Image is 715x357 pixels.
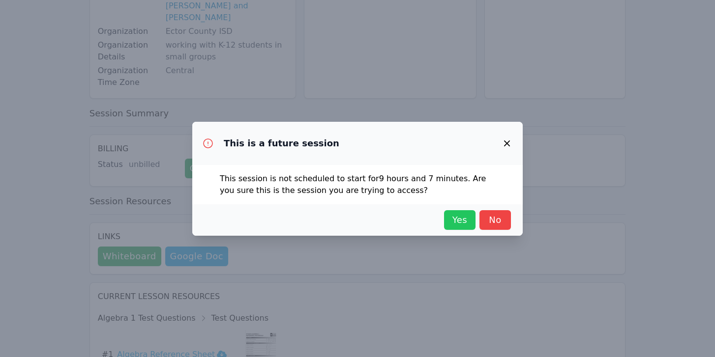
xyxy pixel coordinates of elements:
h3: This is a future session [224,137,339,149]
span: No [484,213,506,227]
span: Yes [449,213,471,227]
button: Yes [444,210,476,230]
p: This session is not scheduled to start for 9 hours and 7 minutes . Are you sure this is the sessi... [220,173,495,196]
button: No [479,210,511,230]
